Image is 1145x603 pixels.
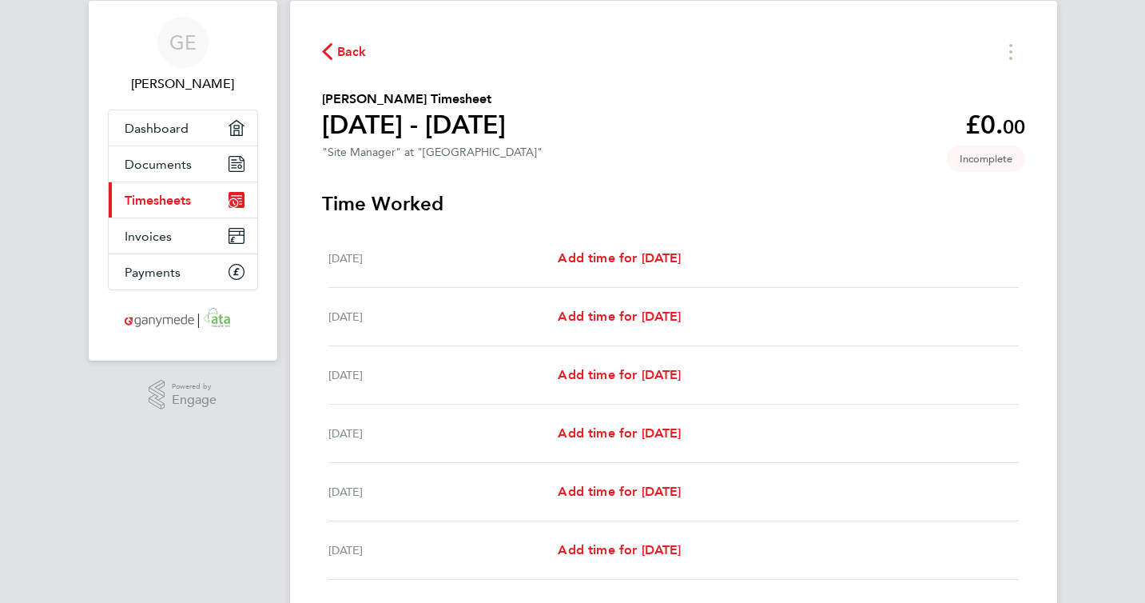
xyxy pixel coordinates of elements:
div: "Site Manager" at "[GEOGRAPHIC_DATA]" [322,146,543,159]
img: ganymedesolutions-logo-retina.png [120,306,245,332]
span: Back [337,42,367,62]
div: [DATE] [328,541,559,560]
a: Add time for [DATE] [558,424,681,443]
div: [DATE] [328,365,559,385]
div: [DATE] [328,307,559,326]
span: Gordon Elliot [108,74,258,94]
span: GE [169,32,197,53]
a: Dashboard [109,110,257,146]
div: [DATE] [328,482,559,501]
app-decimal: £0. [965,110,1025,140]
span: Add time for [DATE] [558,542,681,557]
a: Add time for [DATE] [558,541,681,560]
span: Documents [125,157,192,172]
span: Add time for [DATE] [558,309,681,324]
button: Timesheets Menu [996,39,1025,64]
span: Add time for [DATE] [558,367,681,382]
span: Payments [125,265,181,280]
h1: [DATE] - [DATE] [322,109,506,141]
a: GE[PERSON_NAME] [108,17,258,94]
a: Powered byEngage [149,380,217,410]
span: Dashboard [125,121,189,136]
span: Invoices [125,229,172,244]
a: Go to home page [108,306,258,332]
a: Add time for [DATE] [558,482,681,501]
span: Powered by [172,380,217,393]
span: 00 [1003,115,1025,138]
a: Add time for [DATE] [558,249,681,268]
span: This timesheet is Incomplete. [947,146,1025,172]
a: Add time for [DATE] [558,365,681,385]
h2: [PERSON_NAME] Timesheet [322,90,506,109]
span: Timesheets [125,193,191,208]
span: Add time for [DATE] [558,484,681,499]
a: Invoices [109,218,257,254]
span: Engage [172,393,217,407]
a: Documents [109,146,257,182]
div: [DATE] [328,249,559,268]
a: Payments [109,254,257,290]
a: Add time for [DATE] [558,307,681,326]
h3: Time Worked [322,191,1025,217]
nav: Main navigation [89,1,277,361]
span: Add time for [DATE] [558,425,681,441]
a: Timesheets [109,182,257,218]
div: [DATE] [328,424,559,443]
button: Back [322,42,367,62]
span: Add time for [DATE] [558,250,681,266]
